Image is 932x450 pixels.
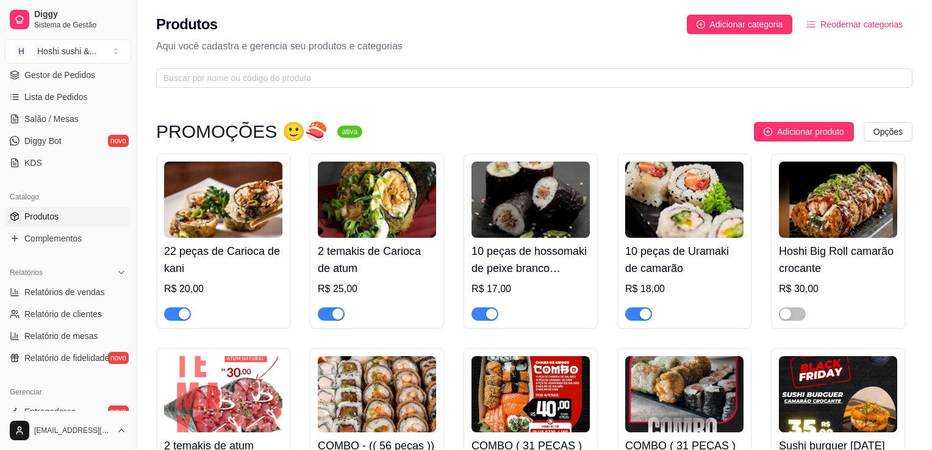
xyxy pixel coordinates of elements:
[754,122,854,141] button: Adicionar produto
[15,45,27,57] span: H
[164,162,282,238] img: product-image
[24,330,98,342] span: Relatório de mesas
[34,426,112,435] span: [EMAIL_ADDRESS][DOMAIN_NAME]
[710,18,783,31] span: Adicionar categoria
[318,243,436,277] h4: 2 temakis de Carioca de atum
[164,282,282,296] div: R$ 20,00
[5,109,131,129] a: Salão / Mesas
[779,162,897,238] img: product-image
[5,326,131,346] a: Relatório de mesas
[24,69,95,81] span: Gestor de Pedidos
[5,282,131,302] a: Relatórios de vendas
[156,15,218,34] h2: Produtos
[820,18,903,31] span: Reodernar categorias
[764,127,772,136] span: plus-circle
[10,268,43,277] span: Relatórios
[625,282,744,296] div: R$ 18,00
[471,243,590,277] h4: 10 peças de hossomaki de peixe branco crocante
[24,113,79,125] span: Salão / Mesas
[687,15,793,34] button: Adicionar categoria
[625,243,744,277] h4: 10 peças de Uramaki de camarão
[5,5,131,34] a: DiggySistema de Gestão
[164,243,282,277] h4: 22 peças de Carioca de kani
[779,282,897,296] div: R$ 30,00
[471,282,590,296] div: R$ 17,00
[471,162,590,238] img: product-image
[697,20,705,29] span: plus-circle
[5,229,131,248] a: Complementos
[5,131,131,151] a: Diggy Botnovo
[797,15,912,34] button: Reodernar categorias
[24,352,109,364] span: Relatório de fidelidade
[24,286,105,298] span: Relatórios de vendas
[471,356,590,432] img: product-image
[24,210,59,223] span: Produtos
[873,125,903,138] span: Opções
[5,87,131,107] a: Lista de Pedidos
[625,162,744,238] img: product-image
[807,20,815,29] span: ordered-list
[37,45,96,57] div: Hoshi sushi & ...
[318,356,436,432] img: product-image
[779,243,897,277] h4: Hoshi Big Roll camarão crocante
[156,124,328,139] h3: PROMOÇÕES 🙂🍣
[5,187,131,207] div: Catálogo
[5,382,131,402] div: Gerenciar
[24,308,102,320] span: Relatório de clientes
[5,348,131,368] a: Relatório de fidelidadenovo
[164,356,282,432] img: product-image
[5,153,131,173] a: KDS
[864,122,912,141] button: Opções
[156,39,912,54] p: Aqui você cadastra e gerencia seu produtos e categorias
[318,282,436,296] div: R$ 25,00
[5,207,131,226] a: Produtos
[24,157,42,169] span: KDS
[779,356,897,432] img: product-image
[5,39,131,63] button: Select a team
[318,162,436,238] img: product-image
[5,416,131,445] button: [EMAIL_ADDRESS][DOMAIN_NAME]
[5,304,131,324] a: Relatório de clientes
[163,71,895,85] input: Buscar por nome ou código do produto
[5,402,131,421] a: Entregadoresnovo
[34,20,126,30] span: Sistema de Gestão
[337,126,362,138] sup: ativa
[24,135,62,147] span: Diggy Bot
[5,65,131,85] a: Gestor de Pedidos
[24,405,76,418] span: Entregadores
[777,125,844,138] span: Adicionar produto
[625,356,744,432] img: product-image
[34,9,126,20] span: Diggy
[24,232,82,245] span: Complementos
[24,91,88,103] span: Lista de Pedidos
